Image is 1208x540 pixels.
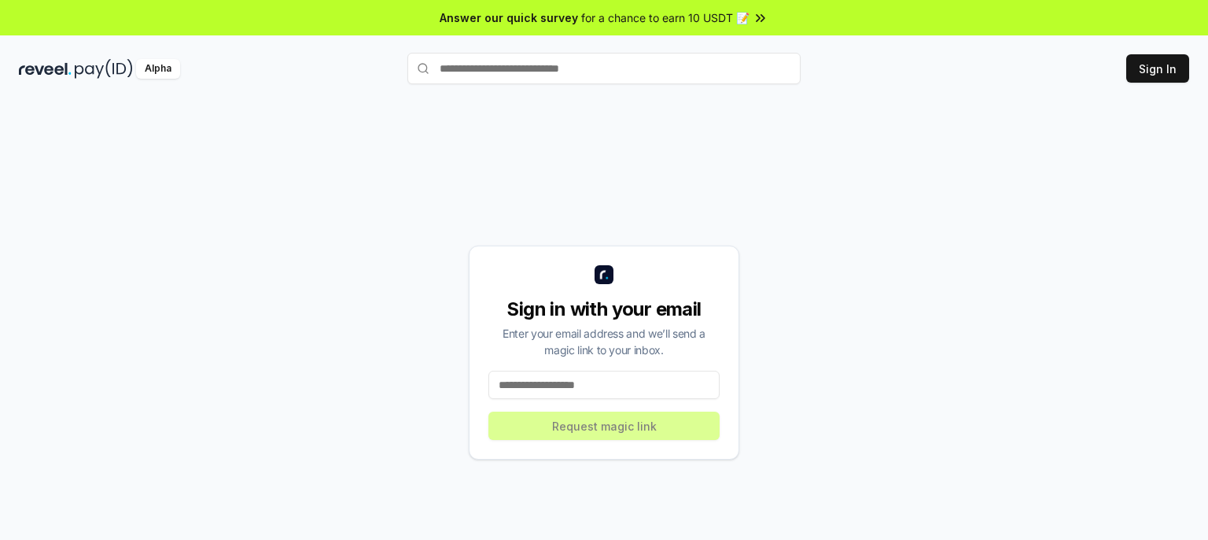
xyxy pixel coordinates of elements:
div: Enter your email address and we’ll send a magic link to your inbox. [488,325,720,358]
img: pay_id [75,59,133,79]
img: reveel_dark [19,59,72,79]
button: Sign In [1126,54,1189,83]
img: logo_small [595,265,613,284]
div: Alpha [136,59,180,79]
div: Sign in with your email [488,297,720,322]
span: Answer our quick survey [440,9,578,26]
span: for a chance to earn 10 USDT 📝 [581,9,749,26]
